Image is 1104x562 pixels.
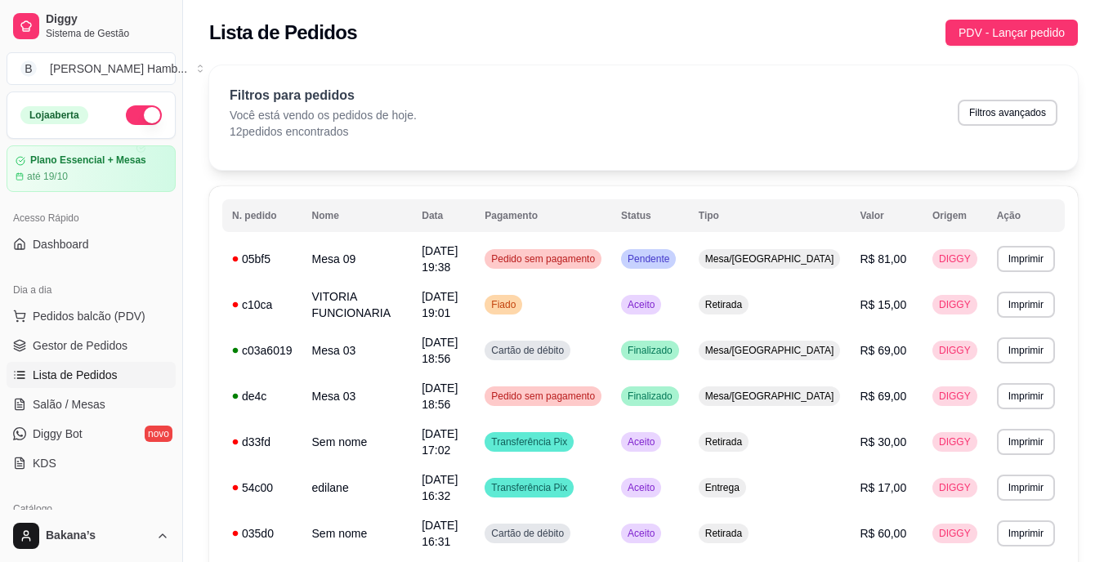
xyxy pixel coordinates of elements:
[936,527,974,540] span: DIGGY
[230,107,417,123] p: Você está vendo os pedidos de hoje.
[422,244,458,274] span: [DATE] 19:38
[232,434,293,450] div: d33fd
[488,481,570,494] span: Transferência Pix
[302,419,413,465] td: Sem nome
[860,435,906,448] span: R$ 30,00
[46,529,150,543] span: Bakana’s
[923,199,987,232] th: Origem
[702,481,743,494] span: Entrega
[624,344,676,357] span: Finalizado
[624,252,673,265] span: Pendente
[936,481,974,494] span: DIGGY
[488,527,567,540] span: Cartão de débito
[422,290,458,319] span: [DATE] 19:01
[860,298,906,311] span: R$ 15,00
[33,396,105,413] span: Salão / Mesas
[945,20,1078,46] button: PDV - Lançar pedido
[232,251,293,267] div: 05bf5
[958,100,1057,126] button: Filtros avançados
[488,344,567,357] span: Cartão de débito
[302,282,413,328] td: VITORIA FUNCIONARIA
[702,527,745,540] span: Retirada
[232,525,293,542] div: 035d0
[702,252,838,265] span: Mesa/[GEOGRAPHIC_DATA]
[860,481,906,494] span: R$ 17,00
[488,435,570,448] span: Transferência Pix
[997,475,1055,501] button: Imprimir
[488,298,519,311] span: Fiado
[222,199,302,232] th: N. pedido
[997,429,1055,455] button: Imprimir
[624,435,658,448] span: Aceito
[7,391,176,417] a: Salão / Mesas
[7,52,176,85] button: Select a team
[33,236,89,252] span: Dashboard
[624,527,658,540] span: Aceito
[7,231,176,257] a: Dashboard
[488,252,598,265] span: Pedido sem pagamento
[302,199,413,232] th: Nome
[20,60,37,77] span: B
[126,105,162,125] button: Alterar Status
[33,455,56,471] span: KDS
[702,298,745,311] span: Retirada
[33,367,118,383] span: Lista de Pedidos
[230,86,417,105] p: Filtros para pedidos
[624,390,676,403] span: Finalizado
[860,527,906,540] span: R$ 60,00
[959,24,1065,42] span: PDV - Lançar pedido
[302,373,413,419] td: Mesa 03
[422,427,458,457] span: [DATE] 17:02
[860,390,906,403] span: R$ 69,00
[7,516,176,555] button: Bakana’s
[7,450,176,476] a: KDS
[33,308,145,324] span: Pedidos balcão (PDV)
[7,362,176,388] a: Lista de Pedidos
[20,106,88,124] div: Loja aberta
[232,297,293,313] div: c10ca
[33,337,127,354] span: Gestor de Pedidos
[422,473,458,502] span: [DATE] 16:32
[412,199,475,232] th: Data
[997,337,1055,364] button: Imprimir
[302,465,413,511] td: edilane
[33,426,83,442] span: Diggy Bot
[689,199,851,232] th: Tipo
[7,496,176,522] div: Catálogo
[232,388,293,404] div: de4c
[624,298,658,311] span: Aceito
[7,277,176,303] div: Dia a dia
[302,511,413,556] td: Sem nome
[7,332,176,359] a: Gestor de Pedidos
[232,479,293,496] div: 54c00
[46,12,169,27] span: Diggy
[702,344,838,357] span: Mesa/[GEOGRAPHIC_DATA]
[611,199,689,232] th: Status
[997,246,1055,272] button: Imprimir
[860,252,906,265] span: R$ 81,00
[997,520,1055,546] button: Imprimir
[7,205,176,231] div: Acesso Rápido
[230,123,417,140] p: 12 pedidos encontrados
[987,199,1065,232] th: Ação
[7,7,176,46] a: DiggySistema de Gestão
[936,435,974,448] span: DIGGY
[702,390,838,403] span: Mesa/[GEOGRAPHIC_DATA]
[936,344,974,357] span: DIGGY
[422,519,458,548] span: [DATE] 16:31
[232,342,293,359] div: c03a6019
[302,328,413,373] td: Mesa 03
[936,298,974,311] span: DIGGY
[422,381,458,411] span: [DATE] 18:56
[997,292,1055,318] button: Imprimir
[302,236,413,282] td: Mesa 09
[27,170,68,183] article: até 19/10
[860,344,906,357] span: R$ 69,00
[475,199,611,232] th: Pagamento
[7,421,176,447] a: Diggy Botnovo
[936,390,974,403] span: DIGGY
[7,303,176,329] button: Pedidos balcão (PDV)
[7,145,176,192] a: Plano Essencial + Mesasaté 19/10
[936,252,974,265] span: DIGGY
[624,481,658,494] span: Aceito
